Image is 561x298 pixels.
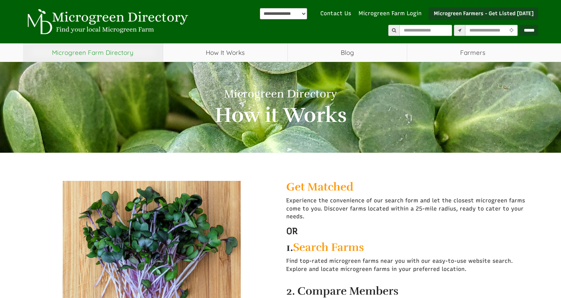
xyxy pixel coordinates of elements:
select: Language Translate Widget [260,8,307,19]
i: Use Current Location [508,28,515,33]
span: Farmers [407,43,538,62]
strong: 1. [286,241,293,254]
a: How It Works [163,43,287,62]
strong: OR [286,225,298,236]
div: Powered by [260,8,307,19]
p: Find top-rated microgreen farms near you with our easy-to-use website search. Explore and locate ... [286,257,533,273]
a: Blog [288,43,407,62]
strong: 2. Compare Members [286,284,399,298]
h1: Microgreen Directory [29,88,533,100]
a: Get Matched [286,180,353,194]
h2: How it Works [29,104,533,127]
a: Microgreen Farm Directory [23,43,163,62]
a: Microgreen Farm Login [358,10,425,17]
a: Microgreen Farmers - Get Listed [DATE] [429,7,538,20]
a: Contact Us [316,10,354,17]
img: Microgreen Directory [23,9,190,35]
p: Experience the convenience of our search form and let the closest microgreen farms come to you. D... [286,197,533,221]
a: Search Farms [293,241,364,254]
